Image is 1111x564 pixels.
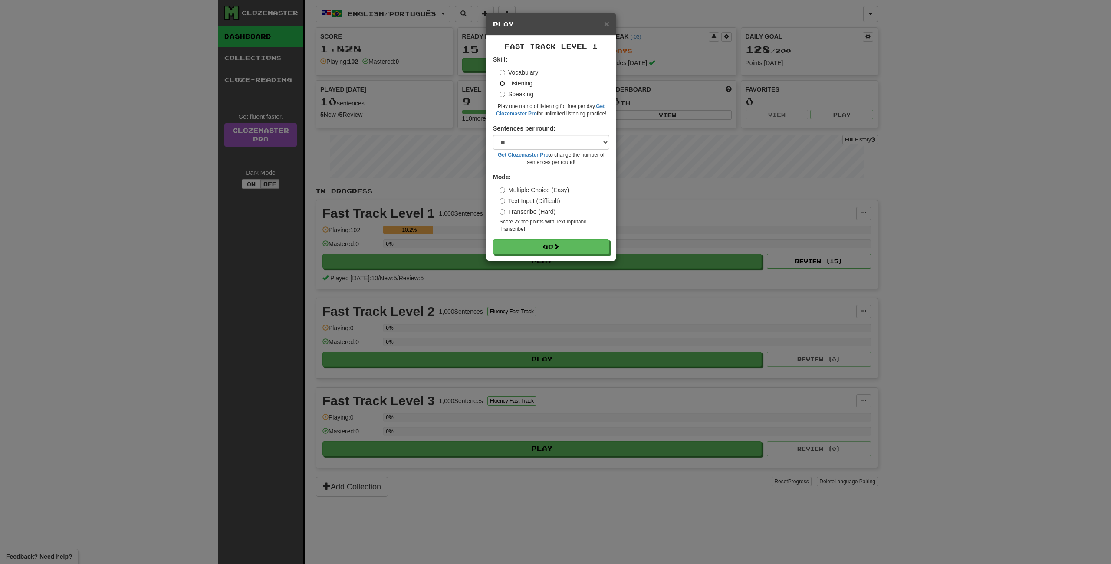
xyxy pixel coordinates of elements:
input: Text Input (Difficult) [500,198,505,204]
label: Multiple Choice (Easy) [500,186,569,194]
small: Play one round of listening for free per day. for unlimited listening practice! [493,103,609,118]
button: Close [604,19,609,28]
input: Speaking [500,92,505,97]
a: Get Clozemaster Pro [498,152,549,158]
label: Transcribe (Hard) [500,207,555,216]
label: Sentences per round: [493,124,555,133]
button: Go [493,239,609,254]
label: Speaking [500,90,533,98]
h5: Play [493,20,609,29]
span: Fast Track Level 1 [505,43,598,50]
span: × [604,19,609,29]
small: Score 2x the points with Text Input and Transcribe ! [500,218,609,233]
input: Multiple Choice (Easy) [500,187,505,193]
label: Listening [500,79,532,88]
input: Listening [500,81,505,86]
label: Vocabulary [500,68,538,77]
small: to change the number of sentences per round! [493,151,609,166]
input: Transcribe (Hard) [500,209,505,215]
label: Text Input (Difficult) [500,197,560,205]
strong: Skill: [493,56,507,63]
input: Vocabulary [500,70,505,75]
strong: Mode: [493,174,511,180]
